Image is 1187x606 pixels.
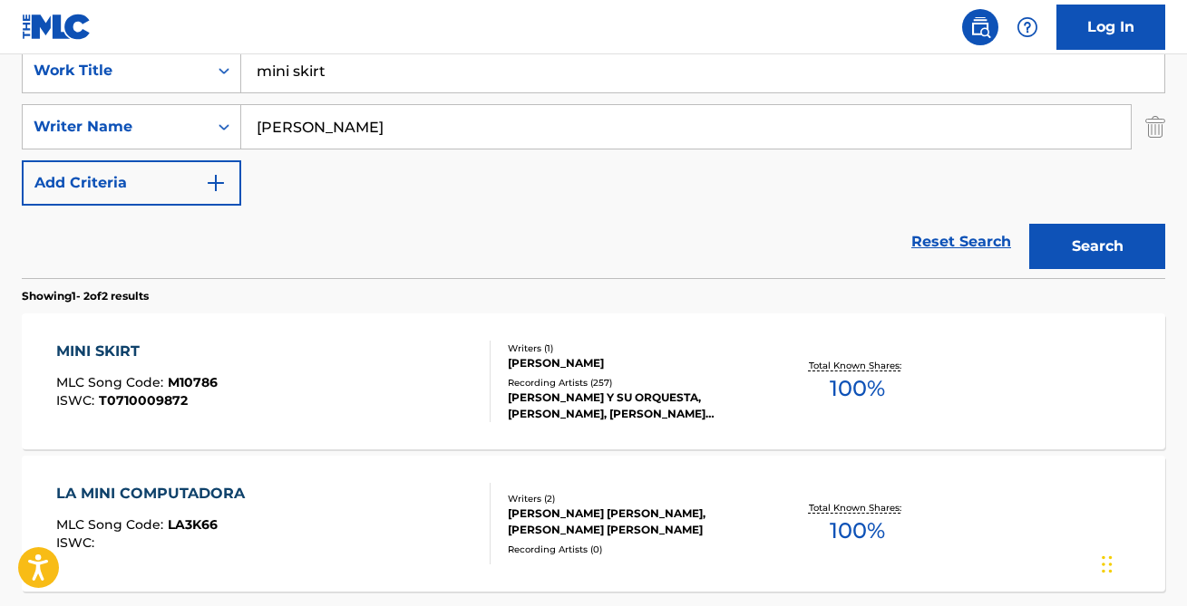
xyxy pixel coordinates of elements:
form: Search Form [22,48,1165,278]
div: Help [1009,9,1046,45]
p: Total Known Shares: [809,501,906,515]
div: Recording Artists ( 257 ) [508,376,762,390]
div: Writers ( 1 ) [508,341,762,355]
img: Delete Criterion [1145,104,1165,149]
span: ISWC : [56,534,99,551]
div: Work Title [34,60,197,82]
div: [PERSON_NAME] [PERSON_NAME], [PERSON_NAME] [PERSON_NAME] [508,505,762,538]
button: Add Criteria [22,160,241,206]
div: MINI SKIRT [56,341,218,362]
p: Total Known Shares: [809,359,906,372]
img: help [1017,16,1038,38]
img: 9d2ae6d4665cec9f34b9.svg [205,172,227,194]
div: [PERSON_NAME] Y SU ORQUESTA, [PERSON_NAME], [PERSON_NAME] ORCHESTROTICA, [PERSON_NAME] [508,390,762,422]
span: MLC Song Code : [56,374,168,390]
div: Recording Artists ( 0 ) [508,543,762,556]
span: 100 % [830,372,885,405]
span: MLC Song Code : [56,516,168,533]
span: T0710009872 [99,392,188,409]
span: M10786 [168,374,218,390]
a: MINI SKIRTMLC Song Code:M10786ISWC:T0710009872Writers (1)[PERSON_NAME]Recording Artists (257)[PER... [22,313,1165,449]
a: Reset Search [902,222,1020,262]
span: 100 % [830,515,885,547]
div: Drag [1102,537,1113,592]
a: Public Search [962,9,998,45]
a: LA MINI COMPUTADORAMLC Song Code:LA3K66ISWC:Writers (2)[PERSON_NAME] [PERSON_NAME], [PERSON_NAME]... [22,456,1165,592]
div: Writers ( 2 ) [508,492,762,505]
a: Log In [1056,5,1165,50]
p: Showing 1 - 2 of 2 results [22,288,149,304]
span: ISWC : [56,392,99,409]
span: LA3K66 [168,516,218,533]
img: search [969,16,991,38]
iframe: Chat Widget [1096,519,1187,606]
div: LA MINI COMPUTADORA [56,483,254,505]
img: MLC Logo [22,14,92,40]
button: Search [1029,224,1165,269]
div: Writer Name [34,116,197,138]
div: [PERSON_NAME] [508,355,762,371]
